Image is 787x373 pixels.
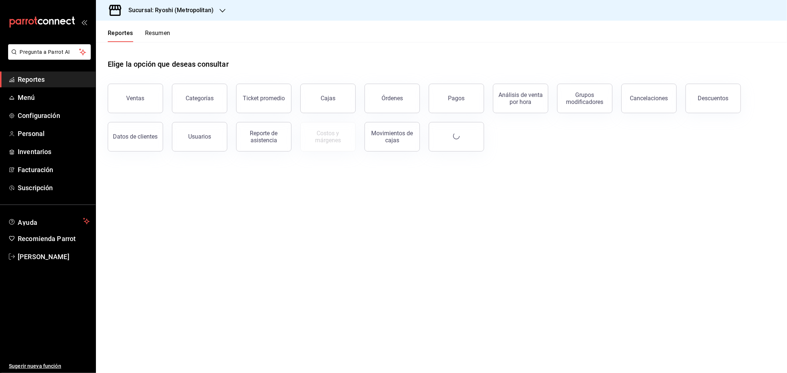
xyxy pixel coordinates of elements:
[630,95,668,102] div: Cancelaciones
[108,84,163,113] button: Ventas
[113,133,158,140] div: Datos de clientes
[382,95,403,102] div: Órdenes
[20,48,79,56] span: Pregunta a Parrot AI
[557,84,612,113] button: Grupos modificadores
[9,362,90,370] span: Sugerir nueva función
[369,130,415,144] div: Movimientos de cajas
[188,133,211,140] div: Usuarios
[18,217,80,226] span: Ayuda
[122,6,214,15] h3: Sucursal: Ryoshi (Metropolitan)
[145,29,170,42] button: Resumen
[429,84,484,113] button: Pagos
[321,94,336,103] div: Cajas
[108,122,163,151] button: Datos de clientes
[493,84,548,113] button: Análisis de venta por hora
[108,29,170,42] div: navigation tabs
[18,74,90,84] span: Reportes
[18,252,90,262] span: [PERSON_NAME]
[18,165,90,175] span: Facturación
[108,29,133,42] button: Reportes
[241,130,287,144] div: Reporte de asistencia
[562,91,608,105] div: Grupos modificadores
[305,130,351,144] div: Costos y márgenes
[18,93,90,102] span: Menú
[498,91,543,105] div: Análisis de venta por hora
[18,183,90,193] span: Suscripción
[698,95,729,102] div: Descuentos
[365,122,420,151] button: Movimientos de cajas
[18,129,90,139] span: Personal
[236,122,291,151] button: Reporte de asistencia
[8,44,91,60] button: Pregunta a Parrot AI
[18,147,90,157] span: Inventarios
[236,84,291,113] button: Ticket promedio
[127,95,145,102] div: Ventas
[686,84,741,113] button: Descuentos
[5,53,91,61] a: Pregunta a Parrot AI
[300,122,356,151] button: Contrata inventarios para ver este reporte
[172,122,227,151] button: Usuarios
[81,19,87,25] button: open_drawer_menu
[243,95,285,102] div: Ticket promedio
[108,59,229,70] h1: Elige la opción que deseas consultar
[172,84,227,113] button: Categorías
[300,84,356,113] a: Cajas
[365,84,420,113] button: Órdenes
[186,95,214,102] div: Categorías
[448,95,465,102] div: Pagos
[18,234,90,244] span: Recomienda Parrot
[18,111,90,121] span: Configuración
[621,84,677,113] button: Cancelaciones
